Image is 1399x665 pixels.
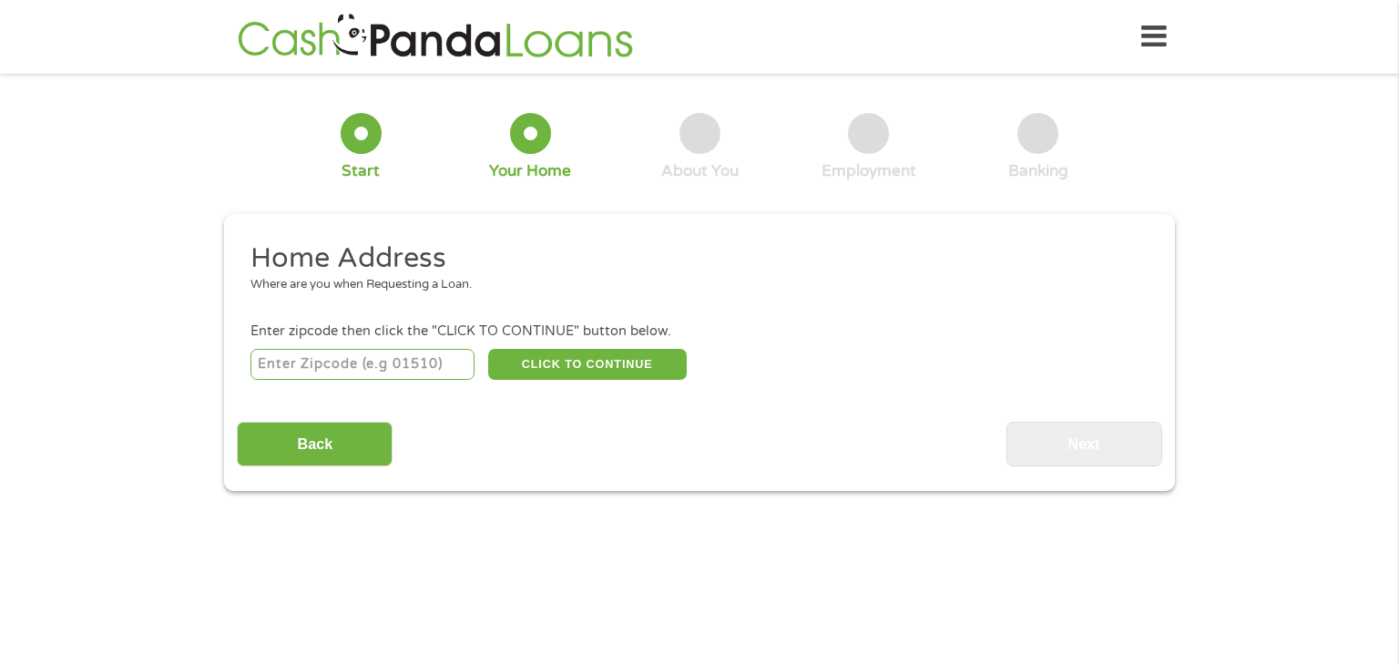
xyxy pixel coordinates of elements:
button: CLICK TO CONTINUE [488,349,687,380]
div: Where are you when Requesting a Loan. [250,276,1136,294]
input: Next [1006,422,1162,466]
div: Your Home [489,161,571,181]
div: Start [342,161,380,181]
input: Back [237,422,393,466]
img: GetLoanNow Logo [232,11,638,63]
div: Employment [822,161,916,181]
input: Enter Zipcode (e.g 01510) [250,349,475,380]
div: About You [661,161,739,181]
h2: Home Address [250,240,1136,277]
div: Enter zipcode then click the "CLICK TO CONTINUE" button below. [250,322,1149,342]
div: Banking [1008,161,1068,181]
